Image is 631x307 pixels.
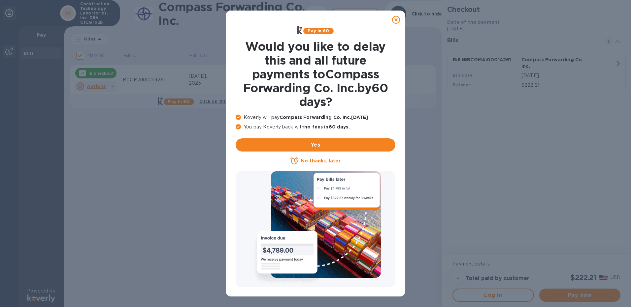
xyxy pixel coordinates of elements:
b: no fees in 60 days . [304,124,349,129]
b: Pay in 60 [308,28,329,33]
h1: Would you like to delay this and all future payments to Compass Forwarding Co. Inc. by 60 days ? [236,40,395,109]
b: Compass Forwarding Co. Inc. [DATE] [280,115,368,120]
span: Yes [241,141,390,149]
p: You pay Koverly back with [236,124,395,130]
button: Yes [236,138,395,152]
p: Koverly will pay [236,114,395,121]
u: No thanks, later [301,158,340,163]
